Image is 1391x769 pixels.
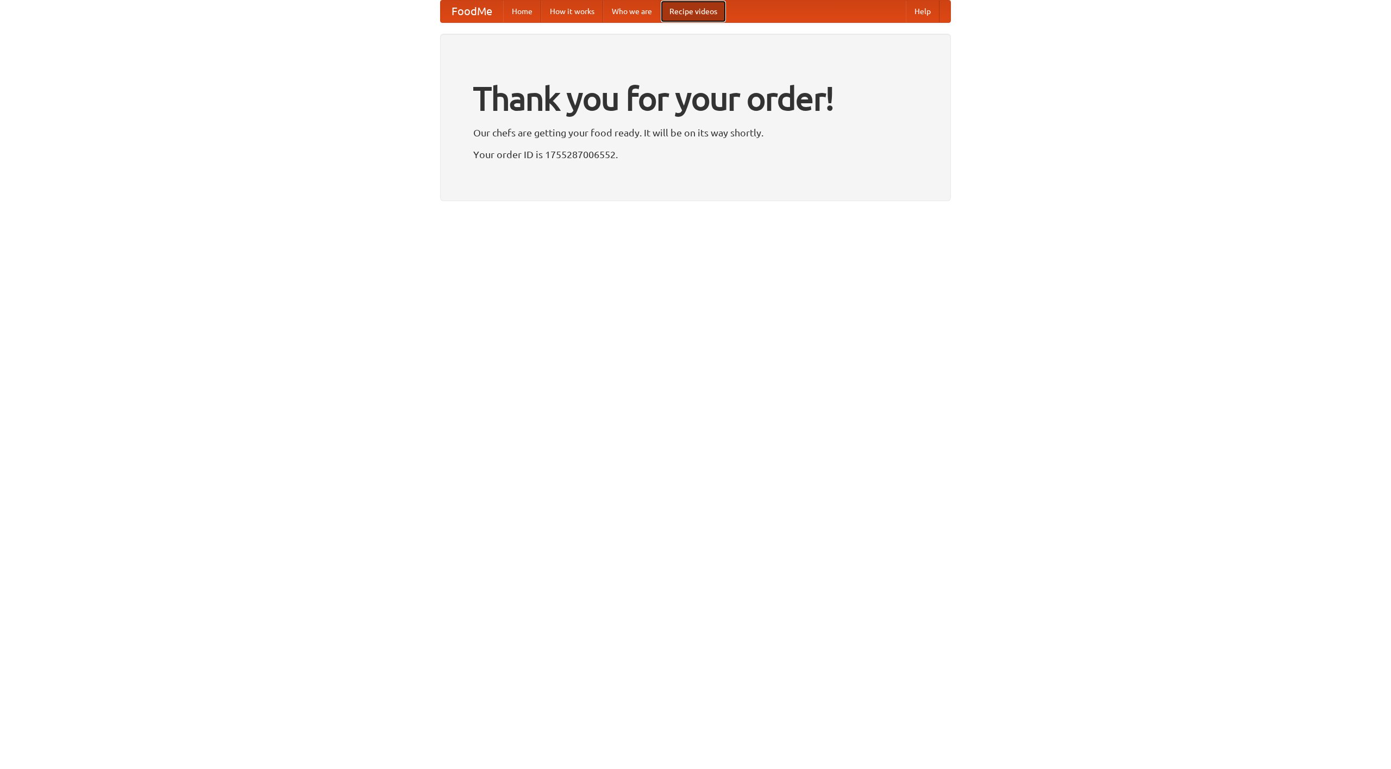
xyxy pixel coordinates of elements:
a: Recipe videos [661,1,726,22]
p: Our chefs are getting your food ready. It will be on its way shortly. [473,124,918,141]
a: Home [503,1,541,22]
a: How it works [541,1,603,22]
a: Who we are [603,1,661,22]
p: Your order ID is 1755287006552. [473,146,918,162]
a: FoodMe [441,1,503,22]
a: Help [906,1,939,22]
h1: Thank you for your order! [473,72,918,124]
